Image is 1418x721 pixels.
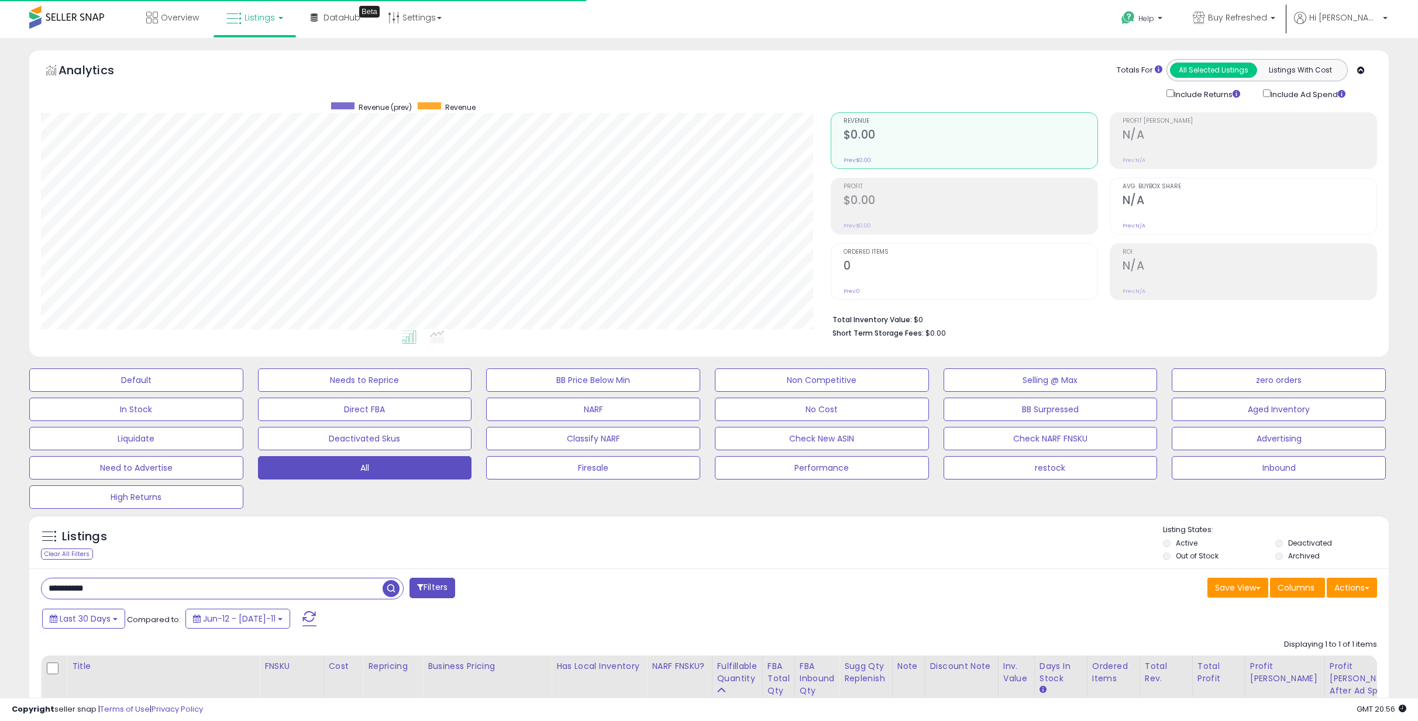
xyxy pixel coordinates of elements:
[832,328,924,338] b: Short Term Storage Fees:
[832,312,1368,326] li: $0
[1123,184,1376,190] span: Avg. Buybox Share
[1309,12,1379,23] span: Hi [PERSON_NAME]
[944,427,1158,450] button: Check NARF FNSKU
[844,660,887,685] div: Sugg Qty Replenish
[1138,13,1154,23] span: Help
[1270,578,1325,598] button: Columns
[944,456,1158,479] button: restock
[1172,368,1386,392] button: zero orders
[368,660,418,672] div: Repricing
[1040,685,1047,695] small: Days In Stock.
[29,368,243,392] button: Default
[1278,582,1314,594] span: Columns
[1158,87,1254,101] div: Include Returns
[1288,538,1332,548] label: Deactivated
[767,660,790,697] div: FBA Total Qty
[944,398,1158,421] button: BB Surpressed
[1172,398,1386,421] button: Aged Inventory
[1123,259,1376,275] h2: N/A
[486,368,700,392] button: BB Price Below Min
[323,12,360,23] span: DataHub
[1294,12,1388,38] a: Hi [PERSON_NAME]
[897,660,920,672] div: Note
[100,703,150,715] a: Terms of Use
[925,327,946,339] span: $0.00
[329,660,359,672] div: Cost
[486,427,700,450] button: Classify NARF
[1163,525,1389,536] p: Listing States:
[715,368,929,392] button: Non Competitive
[844,128,1097,144] h2: $0.00
[486,456,700,479] button: Firesale
[944,368,1158,392] button: Selling @ Max
[1207,578,1268,598] button: Save View
[1040,660,1082,685] div: Days In Stock
[844,194,1097,209] h2: $0.00
[1284,639,1377,650] div: Displaying 1 to 1 of 1 items
[127,614,181,625] span: Compared to:
[72,660,254,672] div: Title
[844,184,1097,190] span: Profit
[844,118,1097,125] span: Revenue
[925,656,998,714] th: CSV column name: cust_attr_5_Discount Note
[1121,11,1135,25] i: Get Help
[1208,12,1267,23] span: Buy Refreshed
[844,222,871,229] small: Prev: $0.00
[486,398,700,421] button: NARF
[185,609,290,629] button: Jun-12 - [DATE]-11
[58,62,137,81] h5: Analytics
[1123,288,1145,295] small: Prev: N/A
[12,704,203,715] div: seller snap | |
[1254,87,1364,101] div: Include Ad Spend
[359,102,412,112] span: Revenue (prev)
[715,456,929,479] button: Performance
[930,660,993,672] div: Discount Note
[1123,128,1376,144] h2: N/A
[839,656,893,714] th: Please note that this number is a calculation based on your required days of coverage and your ve...
[62,529,107,545] h5: Listings
[161,12,199,23] span: Overview
[844,157,871,164] small: Prev: $0.00
[258,427,472,450] button: Deactivated Skus
[359,6,380,18] div: Tooltip anchor
[1117,65,1162,76] div: Totals For
[715,427,929,450] button: Check New ASIN
[1123,194,1376,209] h2: N/A
[1257,63,1344,78] button: Listings With Cost
[428,660,546,672] div: Business Pricing
[1123,157,1145,164] small: Prev: N/A
[258,368,472,392] button: Needs to Reprice
[1172,427,1386,450] button: Advertising
[41,548,93,560] div: Clear All Filters
[715,398,929,421] button: No Cost
[1170,63,1257,78] button: All Selected Listings
[409,578,455,598] button: Filters
[258,398,472,421] button: Direct FBA
[152,703,203,715] a: Privacy Policy
[652,660,707,672] div: NARF FNSKU?
[29,427,243,450] button: Liquidate
[800,660,835,697] div: FBA inbound Qty
[1327,578,1377,598] button: Actions
[1330,660,1397,697] div: Profit [PERSON_NAME] After Ad Spend
[844,288,860,295] small: Prev: 0
[1357,703,1406,715] span: 2025-08-13 20:56 GMT
[42,609,125,629] button: Last 30 Days
[12,703,54,715] strong: Copyright
[1123,249,1376,256] span: ROI
[844,259,1097,275] h2: 0
[844,249,1097,256] span: Ordered Items
[1003,660,1030,685] div: Inv. value
[60,613,111,625] span: Last 30 Days
[552,656,647,714] th: CSV column name: cust_attr_2_Has Local Inventory
[29,485,243,509] button: High Returns
[258,456,472,479] button: All
[1092,660,1135,685] div: Ordered Items
[717,660,758,685] div: Fulfillable Quantity
[29,456,243,479] button: Need to Advertise
[1176,551,1219,561] label: Out of Stock
[1250,660,1320,685] div: Profit [PERSON_NAME]
[203,613,276,625] span: Jun-12 - [DATE]-11
[1123,222,1145,229] small: Prev: N/A
[1176,538,1197,548] label: Active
